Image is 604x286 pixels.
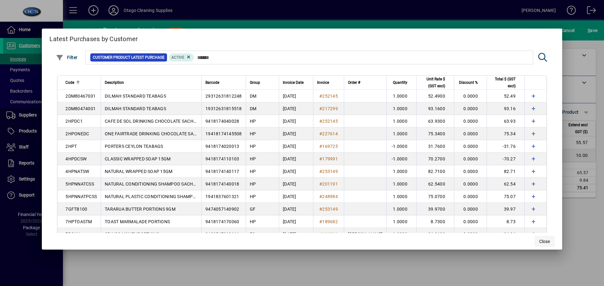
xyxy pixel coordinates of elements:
[322,181,338,186] span: 201191
[250,232,255,237] span: FS
[105,181,201,186] span: NATURAL CONDITIONING SHAMPOO SACHETS
[322,207,338,212] span: 253149
[105,169,172,174] span: NATURAL WRAPPED SOAP 15GM
[487,153,524,165] td: -70.27
[416,127,454,140] td: 75.3400
[487,215,524,228] td: 8.73
[317,181,340,187] a: #201191
[322,131,338,136] span: 227614
[279,228,313,240] td: [DATE]
[250,144,256,149] span: HP
[390,79,413,86] div: Quantity
[416,215,454,228] td: 8.7300
[317,143,340,150] a: #169725
[319,131,322,136] span: #
[454,127,487,140] td: 0.0000
[205,119,239,124] span: 9418174040028
[205,106,242,111] span: 19312631815518
[65,219,92,224] span: 7HPTOASTM
[105,232,159,237] span: CRAIGS HONEY PORTIONS
[322,232,338,237] span: 196281
[250,79,275,86] div: Group
[65,79,74,86] span: Code
[105,106,166,111] span: DILMAH STANDARD TEABAGS
[205,194,239,199] span: 1941837601321
[416,178,454,190] td: 62.5400
[65,169,89,174] span: 4HPNATSW
[65,207,87,212] span: 7GFTB100
[322,119,338,124] span: 252145
[319,194,322,199] span: #
[386,203,416,215] td: 1.0000
[279,215,313,228] td: [DATE]
[487,228,524,240] td: 26.86
[539,238,550,245] span: Close
[322,194,338,199] span: 248984
[416,165,454,178] td: 82.7100
[279,178,313,190] td: [DATE]
[491,76,516,89] span: Total $ (GST excl)
[283,79,304,86] span: Invoice Date
[487,127,524,140] td: 75.34
[487,102,524,115] td: 93.16
[454,115,487,127] td: 0.0000
[454,90,487,102] td: 0.0000
[65,119,83,124] span: 2HPDC1
[317,93,340,100] a: #252145
[348,79,383,86] div: Order #
[416,190,454,203] td: 75.0700
[454,153,487,165] td: 0.0000
[205,79,242,86] div: Barcode
[487,178,524,190] td: 62.54
[322,156,338,161] span: 179991
[105,144,163,149] span: PORTERS CEYLON TEABAGS
[534,236,555,247] button: Close
[105,94,166,99] span: DILMAH STANDARD TEABAGS
[319,144,322,149] span: #
[317,193,340,200] a: #248984
[250,207,256,212] span: GF
[454,102,487,115] td: 0.0000
[250,181,256,186] span: HP
[205,232,239,237] span: 9400547013111
[42,29,562,47] h2: Latest Purchases by Customer
[105,79,198,86] div: Description
[205,219,239,224] span: 9418174170060
[317,155,340,162] a: #179991
[487,90,524,102] td: 52.49
[65,156,87,161] span: 4HPDCSW
[279,153,313,165] td: [DATE]
[319,181,322,186] span: #
[279,102,313,115] td: [DATE]
[386,215,416,228] td: 1.0000
[319,106,322,111] span: #
[56,55,78,60] span: Filter
[171,55,184,60] span: Active
[93,54,165,61] span: Customer Product Latest Purchase
[487,203,524,215] td: 39.97
[319,207,322,212] span: #
[454,178,487,190] td: 0.0000
[487,115,524,127] td: 63.93
[319,232,322,237] span: #
[454,165,487,178] td: 0.0000
[454,215,487,228] td: 0.0000
[454,228,487,240] td: 0.0000
[322,169,338,174] span: 253149
[319,169,322,174] span: #
[65,79,97,86] div: Code
[65,106,96,111] span: 2DM80474001
[317,118,340,125] a: #252145
[454,190,487,203] td: 0.0000
[65,181,94,186] span: 5HPNNATCSS
[416,228,454,240] td: 26.8600
[416,203,454,215] td: 39.9700
[279,127,313,140] td: [DATE]
[454,140,487,153] td: 0.0000
[205,144,239,149] span: 9418174020013
[386,153,416,165] td: -1.0000
[105,194,220,199] span: NATURAL PLASTIC CONDITIONING SHAMPOO SACHETS
[491,76,521,89] div: Total $ (GST excl)
[393,79,407,86] span: Quantity
[487,165,524,178] td: 82.71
